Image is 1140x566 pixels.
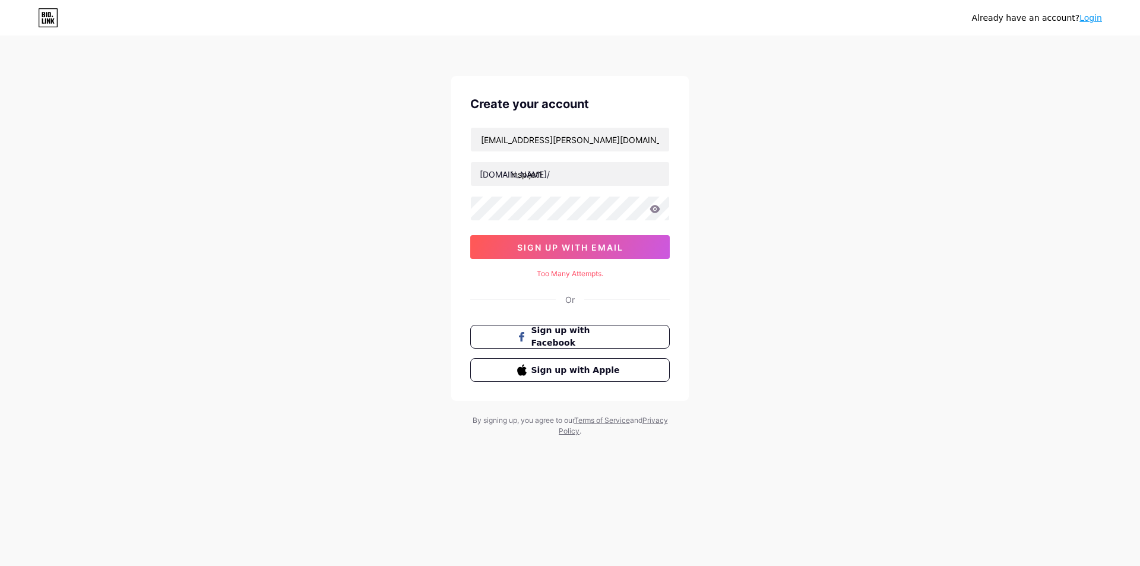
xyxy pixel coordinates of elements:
div: Or [565,293,575,306]
div: [DOMAIN_NAME]/ [480,168,550,181]
a: Terms of Service [574,416,630,425]
button: sign up with email [470,235,670,259]
button: Sign up with Facebook [470,325,670,349]
button: Sign up with Apple [470,358,670,382]
input: username [471,162,669,186]
div: Too Many Attempts. [470,268,670,279]
span: Sign up with Apple [531,364,623,377]
input: Email [471,128,669,151]
span: sign up with email [517,242,623,252]
a: Login [1079,13,1102,23]
div: By signing up, you agree to our and . [469,415,671,437]
div: Create your account [470,95,670,113]
span: Sign up with Facebook [531,324,623,349]
div: Already have an account? [972,12,1102,24]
